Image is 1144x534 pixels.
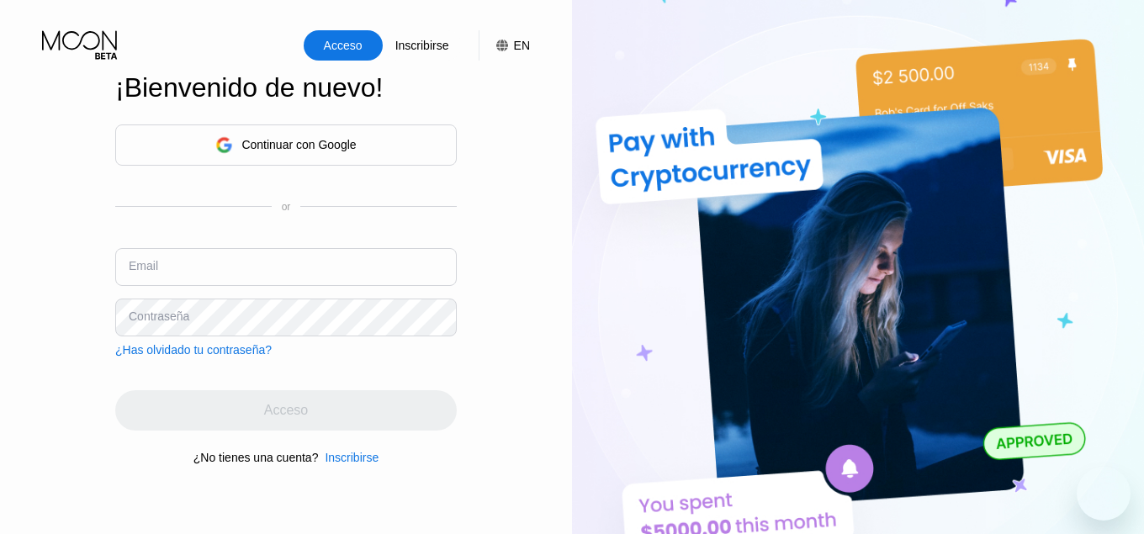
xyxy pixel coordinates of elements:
[383,30,462,61] div: Inscribirse
[115,343,272,357] div: ¿Has olvidado tu contraseña?
[129,259,158,272] div: Email
[304,30,383,61] div: Acceso
[394,37,451,54] div: Inscribirse
[115,124,457,166] div: Continuar con Google
[129,309,189,323] div: Contraseña
[514,39,530,52] div: EN
[318,451,379,464] div: Inscribirse
[1077,467,1131,521] iframe: Botón para iniciar la ventana de mensajería
[241,138,356,151] div: Continuar con Google
[325,451,379,464] div: Inscribirse
[479,30,530,61] div: EN
[282,201,291,213] div: or
[115,72,457,103] div: ¡Bienvenido de nuevo!
[193,451,319,464] div: ¿No tienes una cuenta?
[322,37,364,54] div: Acceso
